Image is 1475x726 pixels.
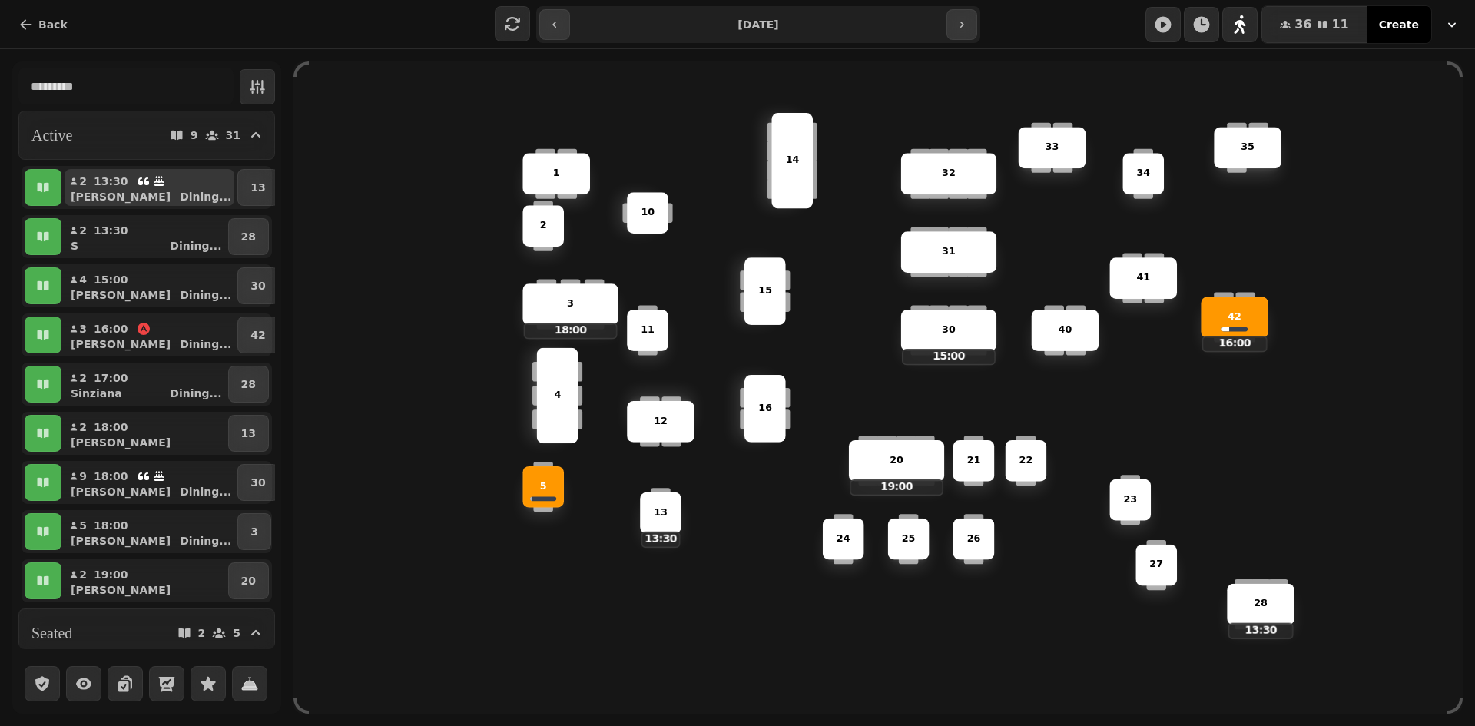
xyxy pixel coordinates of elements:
[1059,323,1072,337] p: 40
[1019,453,1033,468] p: 22
[226,130,240,141] p: 31
[180,533,231,549] p: Dining ...
[942,166,956,181] p: 32
[1367,6,1431,43] button: Create
[78,518,88,533] p: 5
[654,414,668,429] p: 12
[967,532,981,546] p: 26
[94,370,128,386] p: 17:00
[18,111,275,160] button: Active931
[890,453,903,468] p: 20
[78,419,88,435] p: 2
[641,205,655,220] p: 10
[241,376,256,392] p: 28
[94,567,128,582] p: 19:00
[233,628,240,638] p: 5
[654,506,668,520] p: 13
[237,464,278,501] button: 30
[758,283,772,298] p: 15
[641,323,655,337] p: 11
[241,426,256,441] p: 13
[65,169,234,206] button: 213:30[PERSON_NAME]Dining...
[78,272,88,287] p: 4
[1294,18,1311,31] span: 36
[94,174,128,189] p: 13:30
[78,321,88,336] p: 3
[250,524,258,539] p: 3
[1136,166,1150,181] p: 34
[198,628,206,638] p: 2
[642,532,679,546] p: 13:30
[554,388,561,403] p: 4
[241,229,256,244] p: 28
[65,317,234,353] button: 316:00[PERSON_NAME]Dining...
[71,336,171,352] p: [PERSON_NAME]
[71,287,171,303] p: [PERSON_NAME]
[525,323,616,337] p: 18:00
[241,573,256,588] p: 20
[902,532,916,546] p: 25
[237,513,271,550] button: 3
[71,533,171,549] p: [PERSON_NAME]
[1046,140,1059,154] p: 33
[65,464,234,501] button: 918:00[PERSON_NAME]Dining...
[1379,19,1419,30] span: Create
[540,479,547,494] p: 5
[1229,624,1292,638] p: 13:30
[94,419,128,435] p: 18:00
[71,386,122,401] p: Sinziana
[758,401,772,416] p: 16
[170,386,221,401] p: Dining ...
[1331,18,1348,31] span: 11
[228,366,269,403] button: 28
[65,415,225,452] button: 218:00[PERSON_NAME]
[65,562,225,599] button: 219:00[PERSON_NAME]
[1254,597,1268,612] p: 28
[237,267,278,304] button: 30
[567,297,574,311] p: 3
[903,350,995,363] p: 15:00
[94,272,128,287] p: 15:00
[180,484,231,499] p: Dining ...
[65,218,225,255] button: 213:30SDining...
[94,223,128,238] p: 13:30
[785,153,799,167] p: 14
[228,218,269,255] button: 28
[6,9,80,40] button: Back
[78,370,88,386] p: 2
[180,189,231,204] p: Dining ...
[1203,336,1266,350] p: 16:00
[967,453,981,468] p: 21
[71,238,78,254] p: S
[237,169,278,206] button: 13
[851,480,943,494] p: 19:00
[1136,270,1150,285] p: 41
[94,469,128,484] p: 18:00
[31,622,72,644] h2: Seated
[65,267,234,304] button: 415:00[PERSON_NAME]Dining...
[170,238,221,254] p: Dining ...
[540,218,547,233] p: 2
[1149,558,1163,572] p: 27
[1241,140,1255,154] p: 35
[18,608,275,658] button: Seated25
[65,366,225,403] button: 217:00SinzianaDining...
[180,336,231,352] p: Dining ...
[65,513,234,550] button: 518:00[PERSON_NAME]Dining...
[1261,6,1367,43] button: 3611
[250,278,265,293] p: 30
[250,327,265,343] p: 42
[180,287,231,303] p: Dining ...
[553,166,560,181] p: 1
[78,174,88,189] p: 2
[71,484,171,499] p: [PERSON_NAME]
[78,567,88,582] p: 2
[78,469,88,484] p: 9
[191,130,198,141] p: 9
[250,475,265,490] p: 30
[71,189,171,204] p: [PERSON_NAME]
[1228,310,1241,324] p: 42
[228,562,269,599] button: 20
[94,321,128,336] p: 16:00
[837,532,850,546] p: 24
